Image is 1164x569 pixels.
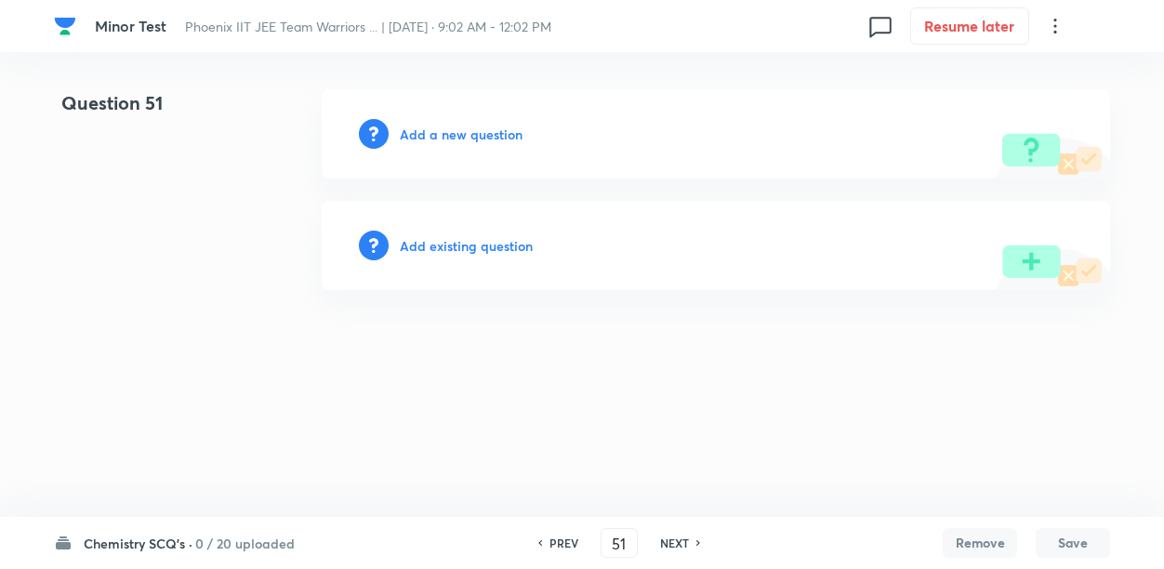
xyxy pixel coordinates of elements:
[54,15,80,37] a: Company Logo
[943,528,1017,558] button: Remove
[54,89,262,132] h4: Question 51
[910,7,1029,45] button: Resume later
[660,535,689,551] h6: NEXT
[400,236,533,256] h6: Add existing question
[54,15,76,37] img: Company Logo
[95,16,166,35] span: Minor Test
[185,18,551,35] span: Phoenix IIT JEE Team Warriors ... | [DATE] · 9:02 AM - 12:02 PM
[400,125,522,144] h6: Add a new question
[84,534,192,553] h6: Chemistry SCQ's ·
[1036,528,1110,558] button: Save
[549,535,578,551] h6: PREV
[195,534,295,553] h6: 0 / 20 uploaded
